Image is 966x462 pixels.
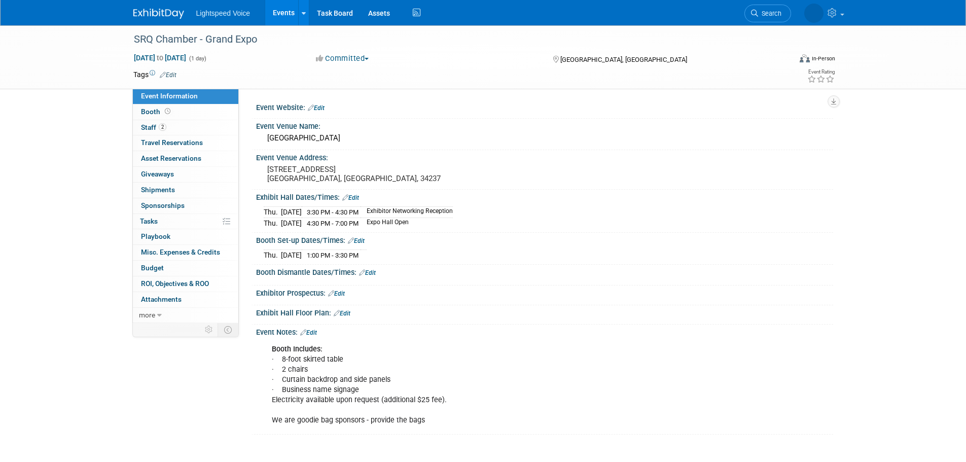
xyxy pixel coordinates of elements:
[300,329,317,336] a: Edit
[159,123,166,131] span: 2
[342,194,359,201] a: Edit
[256,190,833,203] div: Exhibit Hall Dates/Times:
[133,245,238,260] a: Misc. Expenses & Credits
[133,183,238,198] a: Shipments
[141,123,166,131] span: Staff
[141,170,174,178] span: Giveaways
[256,100,833,113] div: Event Website:
[256,265,833,278] div: Booth Dismantle Dates/Times:
[267,165,485,183] pre: [STREET_ADDRESS] [GEOGRAPHIC_DATA], [GEOGRAPHIC_DATA], 34237
[140,217,158,225] span: Tasks
[133,9,184,19] img: ExhibitDay
[133,229,238,244] a: Playbook
[731,53,836,68] div: Event Format
[141,295,182,303] span: Attachments
[281,250,302,261] td: [DATE]
[133,53,187,62] span: [DATE] [DATE]
[133,104,238,120] a: Booth
[133,69,176,80] td: Tags
[133,151,238,166] a: Asset Reservations
[744,5,791,22] a: Search
[133,135,238,151] a: Travel Reservations
[348,237,365,244] a: Edit
[196,9,251,17] span: Lightspeed Voice
[133,276,238,292] a: ROI, Objectives & ROO
[133,89,238,104] a: Event Information
[800,54,810,62] img: Format-Inperson.png
[256,286,833,299] div: Exhibitor Prospectus:
[218,323,238,336] td: Toggle Event Tabs
[133,167,238,182] a: Giveaways
[133,198,238,214] a: Sponsorships
[312,53,373,64] button: Committed
[307,208,359,216] span: 3:30 PM - 4:30 PM
[188,55,206,62] span: (1 day)
[804,4,824,23] img: Alexis Snowbarger
[130,30,776,49] div: SRQ Chamber - Grand Expo
[264,218,281,229] td: Thu.
[200,323,218,336] td: Personalize Event Tab Strip
[256,119,833,131] div: Event Venue Name:
[256,305,833,318] div: Exhibit Hall Floor Plan:
[141,154,201,162] span: Asset Reservations
[141,248,220,256] span: Misc. Expenses & Credits
[155,54,165,62] span: to
[256,233,833,246] div: Booth Set-up Dates/Times:
[141,232,170,240] span: Playbook
[141,201,185,209] span: Sponsorships
[359,269,376,276] a: Edit
[758,10,781,17] span: Search
[133,214,238,229] a: Tasks
[139,311,155,319] span: more
[560,56,687,63] span: [GEOGRAPHIC_DATA], [GEOGRAPHIC_DATA]
[141,138,203,147] span: Travel Reservations
[141,108,172,116] span: Booth
[307,252,359,259] span: 1:00 PM - 3:30 PM
[264,130,826,146] div: [GEOGRAPHIC_DATA]
[160,72,176,79] a: Edit
[256,325,833,338] div: Event Notes:
[256,150,833,163] div: Event Venue Address:
[272,345,323,353] b: Booth Includes:
[307,220,359,227] span: 4:30 PM - 7:00 PM
[141,264,164,272] span: Budget
[361,207,453,218] td: Exhibitor Networking Reception
[334,310,350,317] a: Edit
[361,218,453,229] td: Expo Hall Open
[163,108,172,115] span: Booth not reserved yet
[141,92,198,100] span: Event Information
[141,279,209,288] span: ROI, Objectives & ROO
[133,308,238,323] a: more
[133,292,238,307] a: Attachments
[133,120,238,135] a: Staff2
[807,69,835,75] div: Event Rating
[328,290,345,297] a: Edit
[133,261,238,276] a: Budget
[141,186,175,194] span: Shipments
[281,218,302,229] td: [DATE]
[264,250,281,261] td: Thu.
[265,339,722,431] div: · 8-foot skirted table · 2 chairs · Curtain backdrop and side panels · Business name signage Elec...
[281,207,302,218] td: [DATE]
[308,104,325,112] a: Edit
[811,55,835,62] div: In-Person
[264,207,281,218] td: Thu.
